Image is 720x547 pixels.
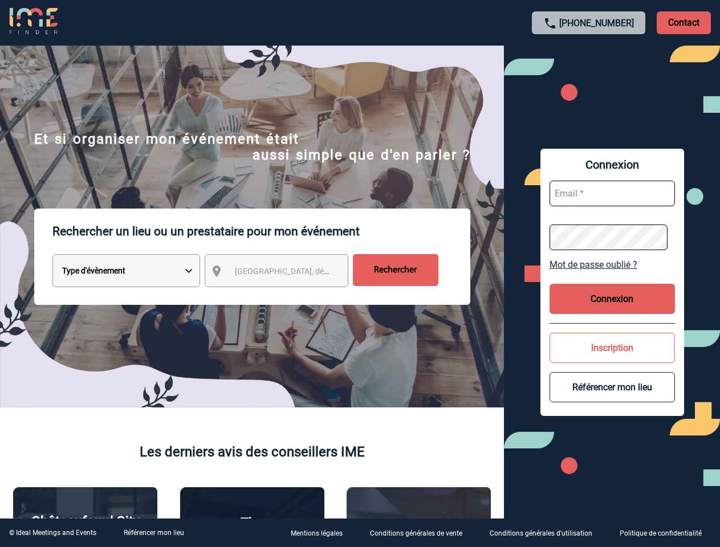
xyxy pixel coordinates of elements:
a: Référencer mon lieu [124,529,184,537]
button: Référencer mon lieu [550,372,675,402]
a: [PHONE_NUMBER] [559,18,634,28]
p: Conditions générales de vente [370,530,462,538]
img: call-24-px.png [543,17,557,30]
p: Contact [657,11,711,34]
a: Mot de passe oublié ? [550,259,675,270]
a: Conditions générales de vente [361,528,481,538]
p: Mentions légales [291,530,343,538]
input: Rechercher [353,254,438,286]
span: Connexion [550,158,675,172]
p: Conditions générales d'utilisation [490,530,592,538]
input: Email * [550,181,675,206]
button: Connexion [550,284,675,314]
a: Conditions générales d'utilisation [481,528,611,538]
a: Mentions légales [282,528,361,538]
p: Politique de confidentialité [620,530,702,538]
span: [GEOGRAPHIC_DATA], département, région... [235,267,393,276]
p: Agence 2ISD [380,516,458,532]
button: Inscription [550,333,675,363]
p: The [GEOGRAPHIC_DATA] [186,515,318,547]
a: Politique de confidentialité [611,528,720,538]
div: © Ideal Meetings and Events [9,529,96,537]
p: Châteauform' City [GEOGRAPHIC_DATA] [19,513,151,545]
